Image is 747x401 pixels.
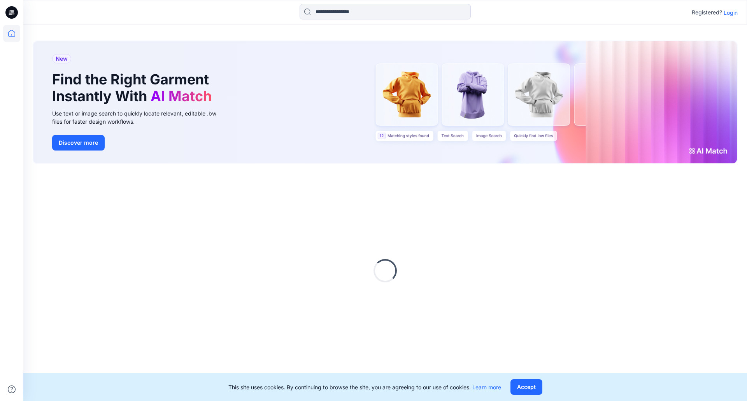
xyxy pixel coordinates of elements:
[52,135,105,151] button: Discover more
[228,383,501,391] p: This site uses cookies. By continuing to browse the site, you are agreeing to our use of cookies.
[472,384,501,390] a: Learn more
[724,9,738,17] p: Login
[52,71,216,105] h1: Find the Right Garment Instantly With
[56,54,68,63] span: New
[52,109,227,126] div: Use text or image search to quickly locate relevant, editable .bw files for faster design workflows.
[510,379,542,395] button: Accept
[692,8,722,17] p: Registered?
[151,88,212,105] span: AI Match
